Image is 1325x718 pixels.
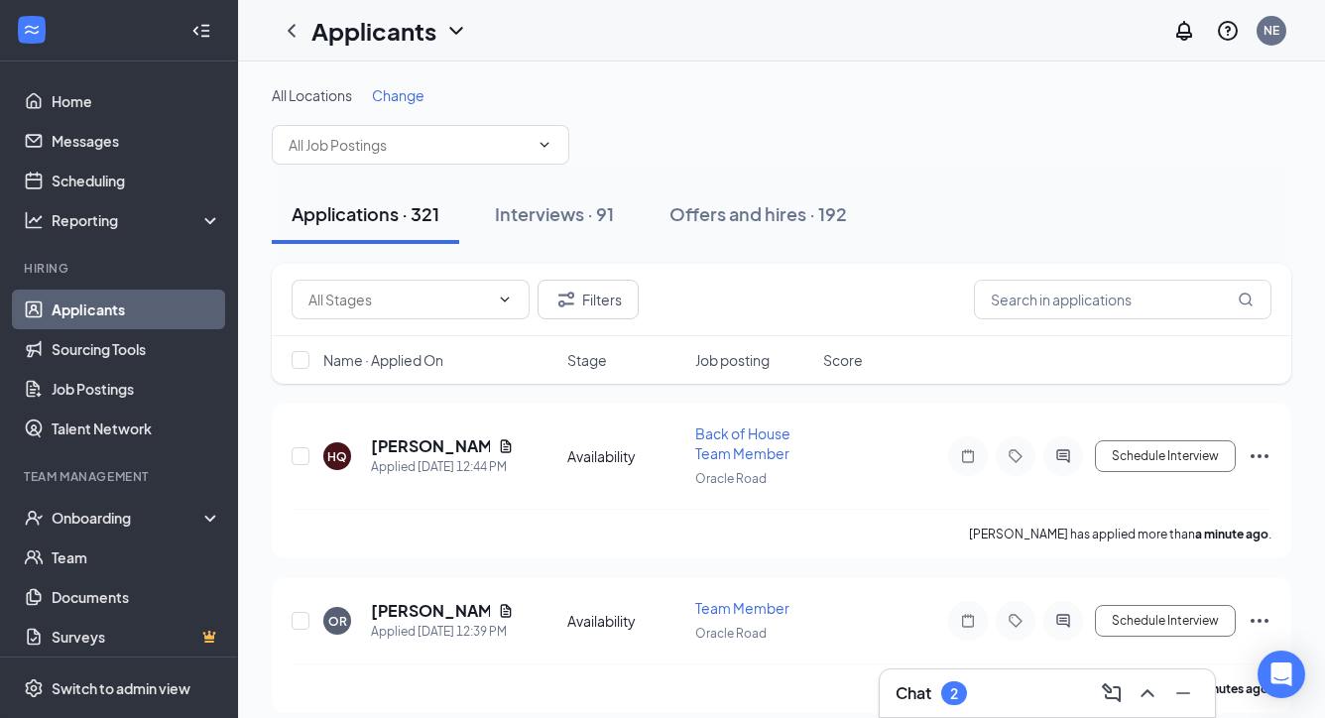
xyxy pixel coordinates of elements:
h5: [PERSON_NAME] [371,600,490,622]
a: Team [52,538,221,577]
svg: ChevronDown [537,137,552,153]
div: Team Management [24,468,217,485]
a: Home [52,81,221,121]
svg: Analysis [24,210,44,230]
button: Minimize [1167,677,1199,709]
span: Score [823,350,863,370]
input: All Job Postings [289,134,529,156]
input: Search in applications [974,280,1271,319]
svg: Document [498,603,514,619]
svg: Document [498,438,514,454]
svg: Settings [24,678,44,698]
svg: ChevronLeft [280,19,303,43]
svg: Note [956,613,980,629]
div: Applications · 321 [292,201,439,226]
span: Stage [567,350,607,370]
button: Schedule Interview [1095,605,1236,637]
b: a minute ago [1195,527,1268,541]
svg: Minimize [1171,681,1195,705]
svg: ChevronDown [444,19,468,43]
div: Reporting [52,210,222,230]
svg: ActiveChat [1051,613,1075,629]
div: Availability [567,446,683,466]
span: All Locations [272,86,352,104]
div: Interviews · 91 [495,201,614,226]
svg: WorkstreamLogo [22,20,42,40]
h1: Applicants [311,14,436,48]
svg: ChevronUp [1136,681,1159,705]
svg: QuestionInfo [1216,19,1240,43]
button: ChevronUp [1132,677,1163,709]
input: All Stages [308,289,489,310]
span: Change [372,86,424,104]
button: Schedule Interview [1095,440,1236,472]
span: Oracle Road [695,471,767,486]
div: Applied [DATE] 12:39 PM [371,622,514,642]
button: ComposeMessage [1096,677,1128,709]
a: Scheduling [52,161,221,200]
svg: Filter [554,288,578,311]
a: Job Postings [52,369,221,409]
svg: UserCheck [24,508,44,528]
svg: ActiveChat [1051,448,1075,464]
p: [PERSON_NAME] has applied more than . [969,526,1271,542]
span: Team Member [695,599,789,617]
div: Availability [567,611,683,631]
span: Back of House Team Member [695,424,790,462]
svg: ChevronDown [497,292,513,307]
span: Oracle Road [695,626,767,641]
button: Filter Filters [538,280,639,319]
div: Switch to admin view [52,678,190,698]
svg: Tag [1004,613,1027,629]
div: Hiring [24,260,217,277]
div: HQ [327,448,347,465]
a: Messages [52,121,221,161]
svg: Ellipses [1248,609,1271,633]
svg: Tag [1004,448,1027,464]
a: Sourcing Tools [52,329,221,369]
div: Onboarding [52,508,204,528]
div: Open Intercom Messenger [1258,651,1305,698]
div: 2 [950,685,958,702]
div: NE [1264,22,1279,39]
div: Offers and hires · 192 [669,201,847,226]
span: Name · Applied On [323,350,443,370]
svg: Collapse [191,21,211,41]
div: Applied [DATE] 12:44 PM [371,457,514,477]
span: Job posting [695,350,770,370]
a: Documents [52,577,221,617]
h5: [PERSON_NAME] [371,435,490,457]
a: SurveysCrown [52,617,221,657]
svg: Notifications [1172,19,1196,43]
a: Talent Network [52,409,221,448]
a: Applicants [52,290,221,329]
svg: MagnifyingGlass [1238,292,1254,307]
svg: Ellipses [1248,444,1271,468]
b: 7 minutes ago [1189,681,1268,696]
svg: ComposeMessage [1100,681,1124,705]
svg: Note [956,448,980,464]
h3: Chat [896,682,931,704]
div: OR [328,613,347,630]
